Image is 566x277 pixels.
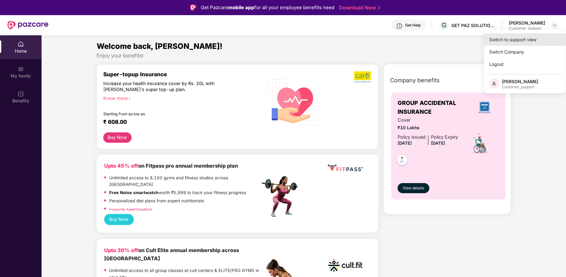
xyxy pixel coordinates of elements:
div: Get Pazcare for all your employee benefits need [201,4,334,11]
img: svg+xml;base64,PHN2ZyB4bWxucz0iaHR0cDovL3d3dy53My5vcmcvMjAwMC9zdmciIHdpZHRoPSI0OC45NDMiIGhlaWdodD... [394,153,410,169]
img: Logo [190,4,196,11]
button: Buy Now [104,214,134,225]
img: Stroke [378,4,380,11]
span: A [493,80,496,87]
span: Cover [398,117,458,124]
div: Policy Expiry [431,134,458,141]
img: icon [469,132,491,154]
span: View details [403,185,424,191]
p: Personalized diet plans from expert nutritionists [109,198,204,204]
button: View details [398,183,429,193]
b: Upto 30% off [104,247,138,253]
span: ₹10 Lakhs [398,124,458,131]
span: [DATE] [431,141,445,146]
strong: Free Noise smartwatch [109,190,159,195]
img: fppp.png [326,162,364,174]
div: Logout [484,58,566,70]
div: ₹ 608.00 [103,118,254,126]
div: Enjoy your benefits! [97,52,511,59]
div: Customer_support [509,26,545,31]
img: b5dec4f62d2307b9de63beb79f102df3.png [354,71,372,83]
img: svg+xml;base64,PHN2ZyBpZD0iSGVscC0zMngzMiIgeG1sbnM9Imh0dHA6Ly93d3cudzMub3JnLzIwMDAvc3ZnIiB3aWR0aD... [396,23,403,29]
span: G [442,21,446,29]
p: Unlimited access to 8,100 gyms and fitness studios across [GEOGRAPHIC_DATA] [109,175,260,188]
div: [PERSON_NAME] [509,20,545,26]
b: on Cult Elite annual membership across [GEOGRAPHIC_DATA] [104,247,239,262]
b: on Fitpass pro annual membership plan [104,163,238,169]
a: Download Now [339,4,378,11]
span: Company benefits [390,76,440,85]
div: Policy issued [398,134,426,141]
b: Upto 45% off [104,163,138,169]
span: Welcome back, [PERSON_NAME]! [97,42,223,51]
div: Increase your health insurance cover by Rs. 20L with [PERSON_NAME]’s super top-up plan. [103,80,233,92]
div: GET PAZ SOLUTIONS PRIVATE LIMTED [451,22,495,28]
a: Frequently Asked Questions! [109,207,152,211]
div: [PERSON_NAME] [502,78,538,84]
div: Switch to support view [484,33,566,46]
img: svg+xml;base64,PHN2ZyB4bWxucz0iaHR0cDovL3d3dy53My5vcmcvMjAwMC9zdmciIHhtbG5zOnhsaW5rPSJodHRwOi8vd3... [263,71,324,132]
img: svg+xml;base64,PHN2ZyBpZD0iQmVuZWZpdHMiIHhtbG5zPSJodHRwOi8vd3d3LnczLm9yZy8yMDAwL3N2ZyIgd2lkdGg9Ij... [18,91,24,97]
p: worth ₹5,999 to track your fitness progress [109,189,246,196]
img: insurerLogo [476,99,493,116]
span: [DATE] [398,141,412,146]
div: Know more [103,95,256,100]
div: Get Help [405,23,421,28]
img: svg+xml;base64,PHN2ZyBpZD0iSG9tZSIgeG1sbnM9Imh0dHA6Ly93d3cudzMub3JnLzIwMDAvc3ZnIiB3aWR0aD0iMjAiIG... [18,41,24,47]
div: Customer_support [502,84,538,89]
img: svg+xml;base64,PHN2ZyB3aWR0aD0iMjAiIGhlaWdodD0iMjAiIHZpZXdCb3g9IjAgMCAyMCAyMCIgZmlsbD0ibm9uZSIgeG... [18,66,24,72]
span: right [128,97,131,100]
img: New Pazcare Logo [8,21,48,29]
button: Buy Now [103,132,132,143]
div: Switch Company [484,46,566,58]
span: GROUP ACCIDENTAL INSURANCE [398,99,469,117]
div: Super-topup Insurance [103,71,260,78]
img: fpp.png [260,175,304,219]
div: Starting from as low as [103,112,233,116]
strong: mobile app [228,4,254,10]
img: svg+xml;base64,PHN2ZyBpZD0iRHJvcGRvd24tMzJ4MzIiIHhtbG5zPSJodHRwOi8vd3d3LnczLm9yZy8yMDAwL3N2ZyIgd2... [552,23,557,28]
